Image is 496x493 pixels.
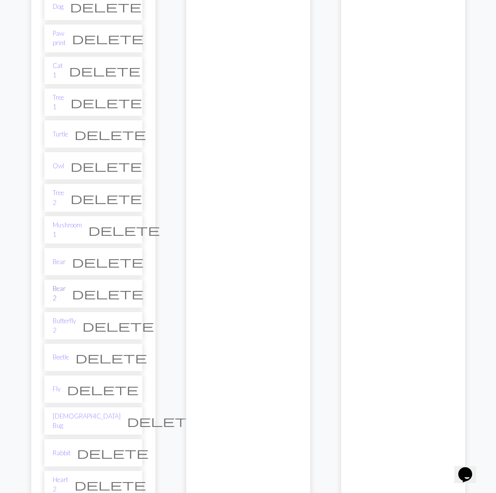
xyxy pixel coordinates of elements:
[63,61,147,80] button: Delete chart
[71,443,155,462] button: Delete chart
[61,380,145,399] button: Delete chart
[64,93,148,112] button: Delete chart
[64,156,148,175] button: Delete chart
[67,382,139,396] span: delete
[74,127,146,141] span: delete
[53,188,64,207] a: Tree 2
[76,316,160,335] button: Delete chart
[53,448,71,458] a: Rabbit
[66,284,150,303] button: Delete chart
[77,446,148,460] span: delete
[53,29,66,48] a: Paw print
[71,191,142,205] span: delete
[72,255,143,269] span: delete
[53,220,82,239] a: Mushroom 1
[53,61,63,80] a: Cat 1
[88,223,160,237] span: delete
[121,412,205,430] button: Delete chart
[454,453,486,483] iframe: chat widget
[69,348,153,367] button: Delete chart
[127,414,199,428] span: delete
[53,316,76,335] a: Butterfly 2
[53,352,69,362] a: Beetle
[64,189,148,208] button: Delete chart
[53,93,64,112] a: Tree 1
[82,319,154,333] span: delete
[71,159,142,173] span: delete
[53,161,64,171] a: Owl
[66,252,150,271] button: Delete chart
[53,384,61,394] a: Fly
[82,220,166,239] button: Delete chart
[53,412,121,430] a: [DEMOGRAPHIC_DATA] Bug
[53,130,68,139] a: Turtle
[72,286,143,300] span: delete
[69,64,141,77] span: delete
[66,29,150,48] button: Delete chart
[68,125,152,143] button: Delete chart
[75,351,147,364] span: delete
[53,2,64,11] a: Dog
[72,31,143,45] span: delete
[74,478,146,492] span: delete
[71,95,142,109] span: delete
[53,257,66,267] a: Bear
[53,284,66,303] a: Bear 2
